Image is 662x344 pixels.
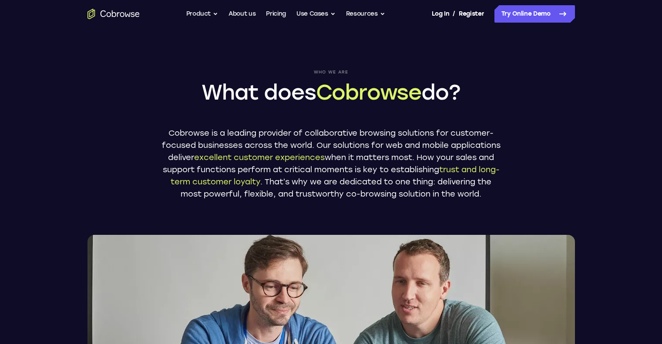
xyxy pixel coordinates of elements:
[459,5,484,23] a: Register
[186,5,218,23] button: Product
[161,70,501,75] span: Who we are
[266,5,286,23] a: Pricing
[453,9,455,19] span: /
[161,127,501,200] p: Cobrowse is a leading provider of collaborative browsing solutions for customer-focused businesse...
[346,5,385,23] button: Resources
[194,153,325,162] span: excellent customer experiences
[296,5,336,23] button: Use Cases
[161,78,501,106] h1: What does do?
[229,5,255,23] a: About us
[494,5,575,23] a: Try Online Demo
[87,9,140,19] a: Go to the home page
[316,80,421,105] span: Cobrowse
[432,5,449,23] a: Log In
